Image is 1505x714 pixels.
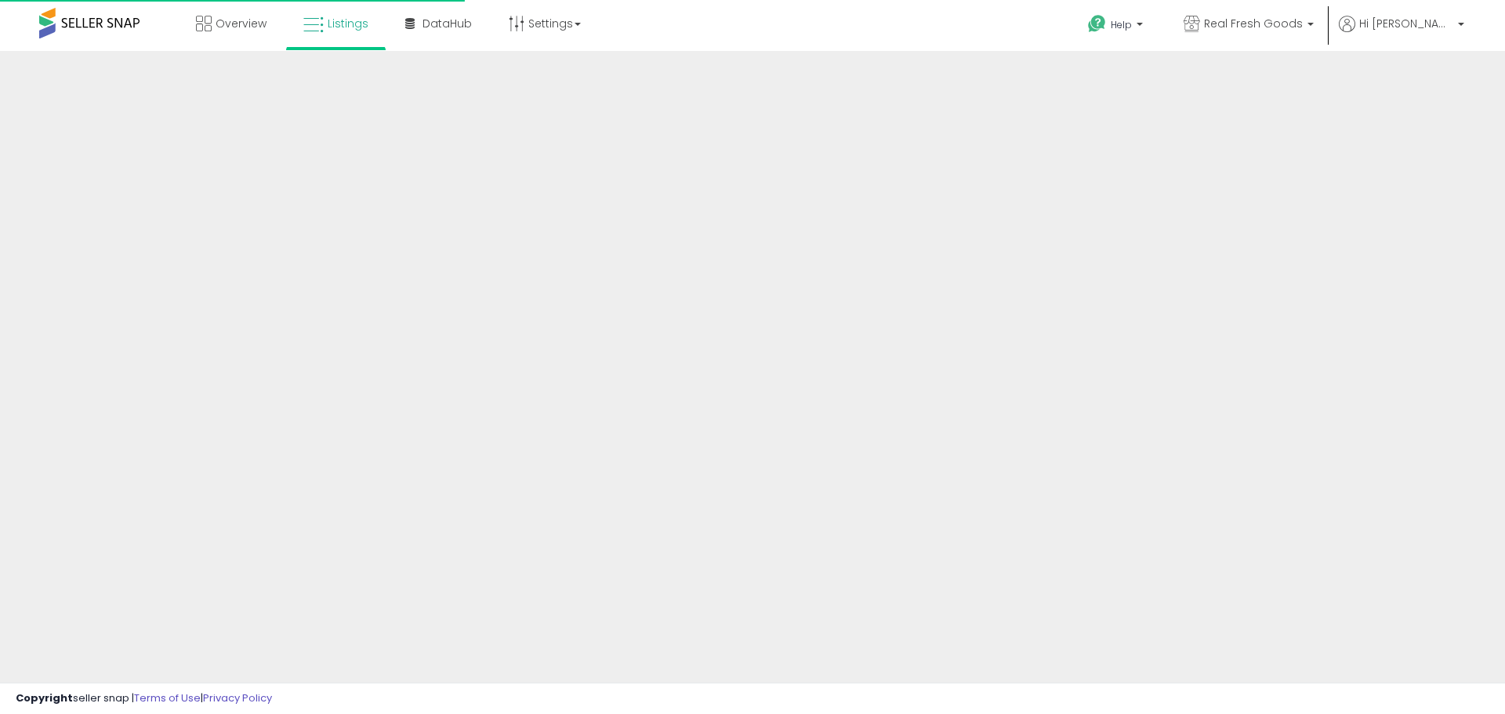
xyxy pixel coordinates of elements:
span: Overview [216,16,267,31]
span: Hi [PERSON_NAME] [1359,16,1453,31]
a: Hi [PERSON_NAME] [1339,16,1464,51]
div: seller snap | | [16,691,272,706]
a: Help [1075,2,1159,51]
span: DataHub [422,16,472,31]
span: Real Fresh Goods [1204,16,1303,31]
i: Get Help [1087,14,1107,34]
a: Terms of Use [134,690,201,705]
a: Privacy Policy [203,690,272,705]
span: Help [1111,18,1132,31]
span: Listings [328,16,368,31]
strong: Copyright [16,690,73,705]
